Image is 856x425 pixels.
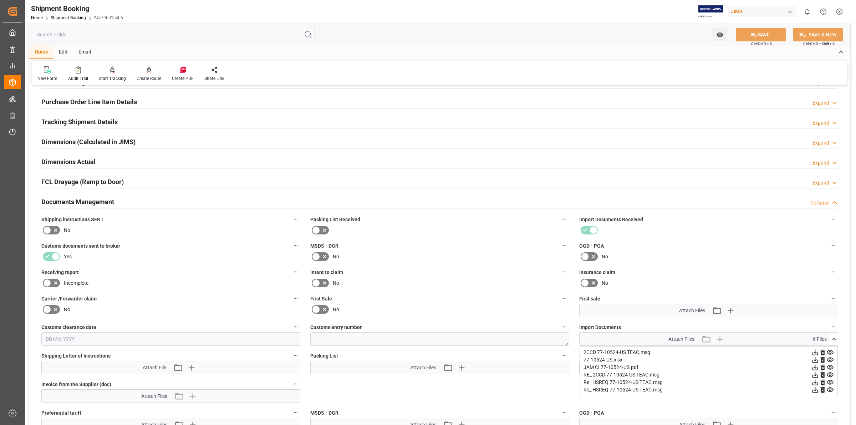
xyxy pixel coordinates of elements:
[584,386,834,394] div: Re_ HSREQ 77-10524-US TEAC.msg
[41,295,97,303] span: Carrier /Forwarder claim
[584,349,834,356] div: 2CCD 77-10524-US TEAC.msg
[579,216,643,223] span: Import Documents Received
[793,28,843,41] button: SAVE & NEW
[813,335,827,343] span: 6 Files
[41,269,79,276] span: Receiving report
[41,381,111,388] span: Invoice from the Supplier (doc)
[73,46,97,59] div: Email
[829,408,838,417] button: OGD - PGA
[310,409,338,417] span: MSDS - DGR
[41,409,81,417] span: Preferential tariff
[579,295,600,303] span: First sale
[31,15,43,20] a: Home
[602,253,608,260] span: No
[143,364,166,371] span: Attach File
[698,5,723,18] img: Exertis%20JAM%20-%20Email%20Logo.jpg_1722504956.jpg
[602,279,608,287] span: No
[812,139,829,147] div: Expand
[41,97,137,107] h2: Purchase Order Line Item Details
[291,294,300,303] button: Carrier /Forwarder claim
[803,41,835,46] span: Ctrl/CMD + Shift + S
[310,216,360,223] span: Packing List Received
[41,117,118,127] h2: Tracking Shipment Details
[579,324,621,331] span: Import Documents
[829,241,838,250] button: OGD - PGA
[812,119,829,127] div: Expand
[41,324,96,331] span: Customs clearance date
[172,75,194,82] div: Create PDF
[799,4,815,20] button: show 0 new notifications
[291,241,300,250] button: Customs documents sent to broker
[829,214,838,224] button: Import Documents Received
[560,267,569,277] button: Intent to claim
[310,324,362,331] span: Customs entry number
[579,242,604,250] span: OGD - PGA
[410,364,436,371] span: Attach Files
[31,3,123,14] div: Shipment Booking
[812,99,829,107] div: Expand
[310,242,338,250] span: MSDS - DGR
[751,41,772,46] span: Ctrl/CMD + S
[736,28,786,41] button: SAVE
[810,199,829,207] div: Collapse
[579,269,615,276] span: Insurance claim
[64,306,70,313] span: No
[829,294,838,303] button: First sale
[41,216,104,223] span: Shipping instructions SENT
[333,279,339,287] span: No
[812,179,829,187] div: Expand
[584,356,834,364] div: 77-10524-US.xlsx
[41,332,300,346] input: DD.MM.YYYY
[333,253,339,260] span: No
[41,352,111,360] span: Shipping Letter of Instructions
[333,306,339,313] span: No
[64,227,70,234] span: No
[204,75,224,82] div: Share Link
[37,75,57,82] div: New Form
[68,75,88,82] div: Audit Trail
[310,269,343,276] span: Intent to claim
[291,214,300,224] button: Shipping instructions SENT
[41,177,124,187] h2: FCL Drayage (Ramp to Door)
[668,335,694,343] span: Attach Files
[560,351,569,360] button: Packing List
[291,408,300,417] button: Preferential tariff
[53,46,73,59] div: Edit
[291,267,300,277] button: Receiving report
[584,379,834,386] div: Re_ HSREQ 77-10524-US TEAC.msg
[679,307,705,314] span: Attach Files
[64,253,72,260] span: Yes
[41,157,96,167] h2: Dimensions Actual
[812,159,829,167] div: Expand
[560,294,569,303] button: First Sale
[829,322,838,332] button: Import Documents
[560,408,569,417] button: MSDS - DGR
[291,379,300,389] button: Invoice from the Supplier (doc)
[560,214,569,224] button: Packing List Received
[29,46,53,59] div: Home
[41,197,114,207] h2: Documents Management
[579,409,604,417] span: OGD - PGA
[829,267,838,277] button: Insurance claim
[99,75,126,82] div: Start Tracking
[291,322,300,332] button: Customs clearance date
[728,6,796,17] div: JIMS
[584,371,834,379] div: RE_ 2CCD 77-10524-US TEAC.msg
[41,242,120,250] span: Customs documents sent to broker
[137,75,161,82] div: Create Route
[560,241,569,250] button: MSDS - DGR
[310,352,338,360] span: Packing List
[560,322,569,332] button: Customs entry number
[51,15,86,20] a: Shipment Booking
[815,4,831,20] button: Help Center
[33,28,315,41] input: Search Fields
[713,28,727,41] button: open menu
[64,279,88,287] span: Incomplete
[310,295,332,303] span: First Sale
[728,5,799,18] button: JIMS
[291,351,300,360] button: Shipping Letter of Instructions
[141,393,167,400] span: Attach Files
[41,137,136,147] h2: Dimensions (Calculated in JIMS)
[579,352,670,360] span: Master [PERSON_NAME] of Lading (doc)
[584,364,834,371] div: JAM CI 77-10524-US.pdf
